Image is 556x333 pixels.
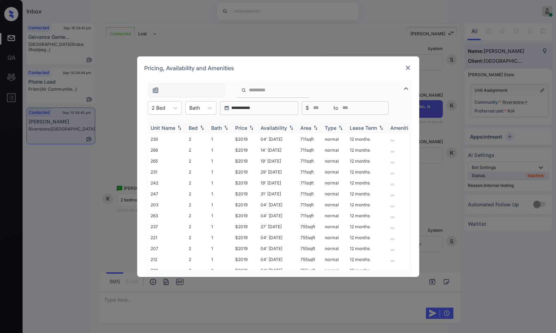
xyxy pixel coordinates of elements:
[288,125,295,130] img: sorting
[312,125,319,130] img: sorting
[258,243,298,254] td: 04' [DATE]
[298,221,322,232] td: 755 sqft
[347,145,387,156] td: 12 months
[186,166,208,177] td: 2
[232,166,258,177] td: $2019
[322,265,347,276] td: normal
[258,177,298,188] td: 19' [DATE]
[186,145,208,156] td: 2
[402,84,410,93] img: icon-zuma
[322,156,347,166] td: normal
[208,156,232,166] td: 1
[258,188,298,199] td: 31' [DATE]
[148,243,186,254] td: 207
[306,104,309,112] span: $
[347,232,387,243] td: 12 months
[148,210,186,221] td: 263
[258,145,298,156] td: 14' [DATE]
[322,145,347,156] td: normal
[322,166,347,177] td: normal
[241,87,246,93] img: icon-zuma
[186,199,208,210] td: 2
[232,265,258,276] td: $2019
[258,254,298,265] td: 04' [DATE]
[404,64,411,71] img: close
[208,254,232,265] td: 1
[261,125,287,131] div: Availability
[208,243,232,254] td: 1
[208,210,232,221] td: 1
[347,199,387,210] td: 12 months
[298,188,322,199] td: 711 sqft
[208,199,232,210] td: 1
[322,210,347,221] td: normal
[322,221,347,232] td: normal
[152,87,159,94] img: icon-zuma
[151,125,175,131] div: Unit Name
[248,125,255,130] img: sorting
[347,177,387,188] td: 12 months
[347,221,387,232] td: 12 months
[350,125,377,131] div: Lease Term
[232,134,258,145] td: $2019
[148,134,186,145] td: 230
[322,232,347,243] td: normal
[322,243,347,254] td: normal
[208,232,232,243] td: 1
[347,254,387,265] td: 12 months
[235,125,247,131] div: Price
[186,232,208,243] td: 2
[186,221,208,232] td: 2
[298,265,322,276] td: 755 sqft
[189,125,198,131] div: Bed
[232,177,258,188] td: $2019
[186,177,208,188] td: 2
[298,199,322,210] td: 711 sqft
[258,199,298,210] td: 04' [DATE]
[148,199,186,210] td: 203
[232,232,258,243] td: $2019
[208,177,232,188] td: 1
[208,134,232,145] td: 1
[337,125,344,130] img: sorting
[258,210,298,221] td: 04' [DATE]
[186,156,208,166] td: 2
[186,254,208,265] td: 2
[322,199,347,210] td: normal
[347,210,387,221] td: 12 months
[258,221,298,232] td: 27' [DATE]
[186,134,208,145] td: 2
[378,125,385,130] img: sorting
[347,134,387,145] td: 12 months
[232,145,258,156] td: $2019
[347,265,387,276] td: 12 months
[322,134,347,145] td: normal
[232,210,258,221] td: $2019
[258,265,298,276] td: 04' [DATE]
[322,254,347,265] td: normal
[148,177,186,188] td: 242
[208,265,232,276] td: 1
[298,177,322,188] td: 711 sqft
[325,125,336,131] div: Type
[258,166,298,177] td: 29' [DATE]
[322,177,347,188] td: normal
[347,188,387,199] td: 12 months
[208,221,232,232] td: 1
[347,156,387,166] td: 12 months
[208,145,232,156] td: 1
[232,221,258,232] td: $2019
[300,125,311,131] div: Area
[148,221,186,232] td: 237
[298,156,322,166] td: 711 sqft
[148,145,186,156] td: 266
[258,232,298,243] td: 04' [DATE]
[186,243,208,254] td: 2
[208,188,232,199] td: 1
[258,156,298,166] td: 19' [DATE]
[208,166,232,177] td: 1
[186,188,208,199] td: 2
[148,254,186,265] td: 212
[148,156,186,166] td: 265
[334,104,338,112] span: to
